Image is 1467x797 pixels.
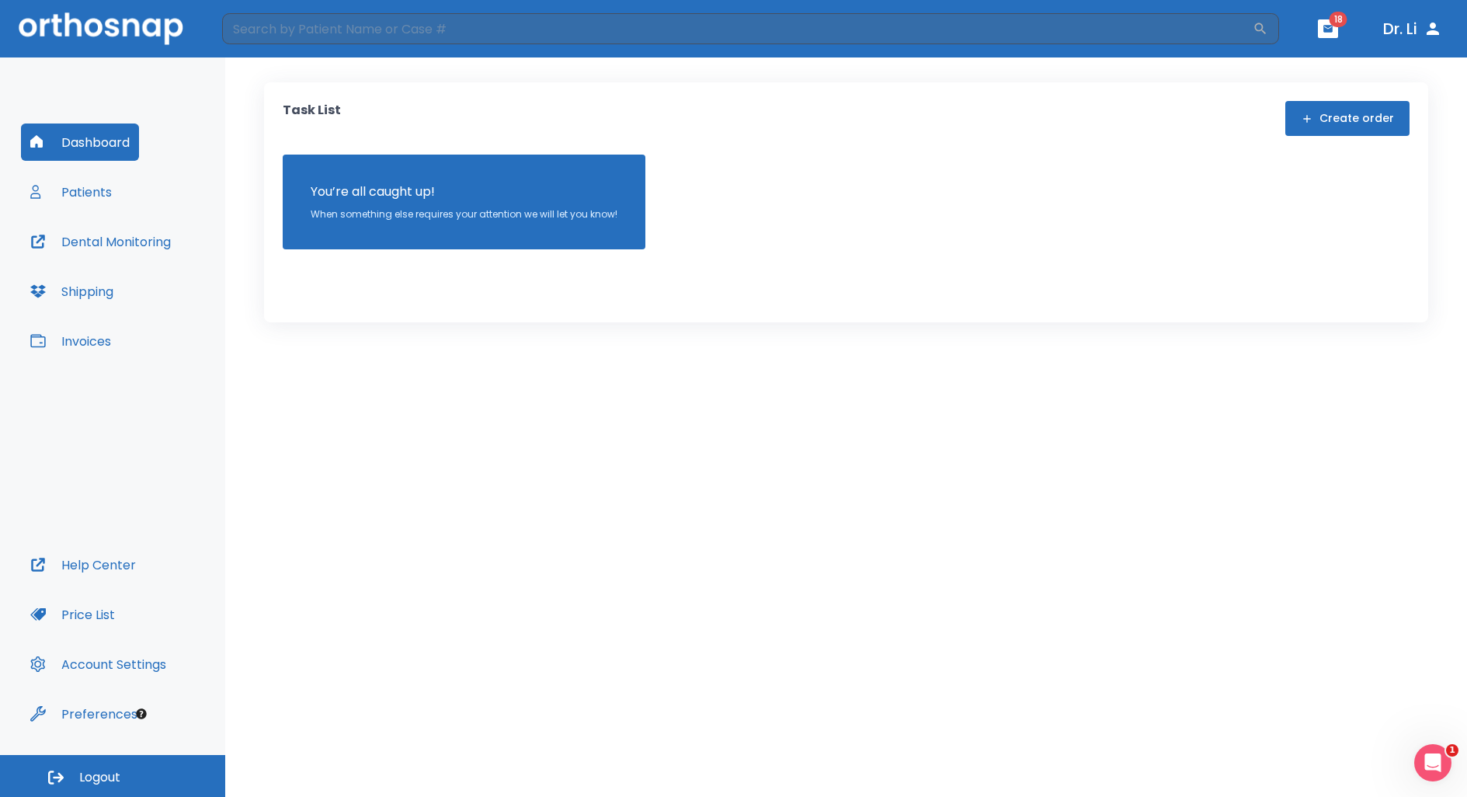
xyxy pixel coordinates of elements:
img: Orthosnap [19,12,183,44]
button: Shipping [21,273,123,310]
button: Patients [21,173,121,211]
button: Dr. Li [1377,15,1448,43]
p: When something else requires your attention we will let you know! [311,207,617,221]
button: Help Center [21,546,145,583]
button: Create order [1285,101,1410,136]
button: Dashboard [21,124,139,161]
button: Invoices [21,322,120,360]
input: Search by Patient Name or Case # [222,13,1253,44]
span: 18 [1330,12,1347,27]
span: Logout [79,769,120,786]
div: Tooltip anchor [134,707,148,721]
p: You’re all caught up! [311,183,617,201]
button: Dental Monitoring [21,223,180,260]
span: 1 [1446,744,1458,757]
button: Preferences [21,695,147,733]
p: Task List [283,101,341,136]
button: Account Settings [21,646,176,683]
iframe: Intercom live chat [1414,744,1451,781]
button: Price List [21,596,124,633]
